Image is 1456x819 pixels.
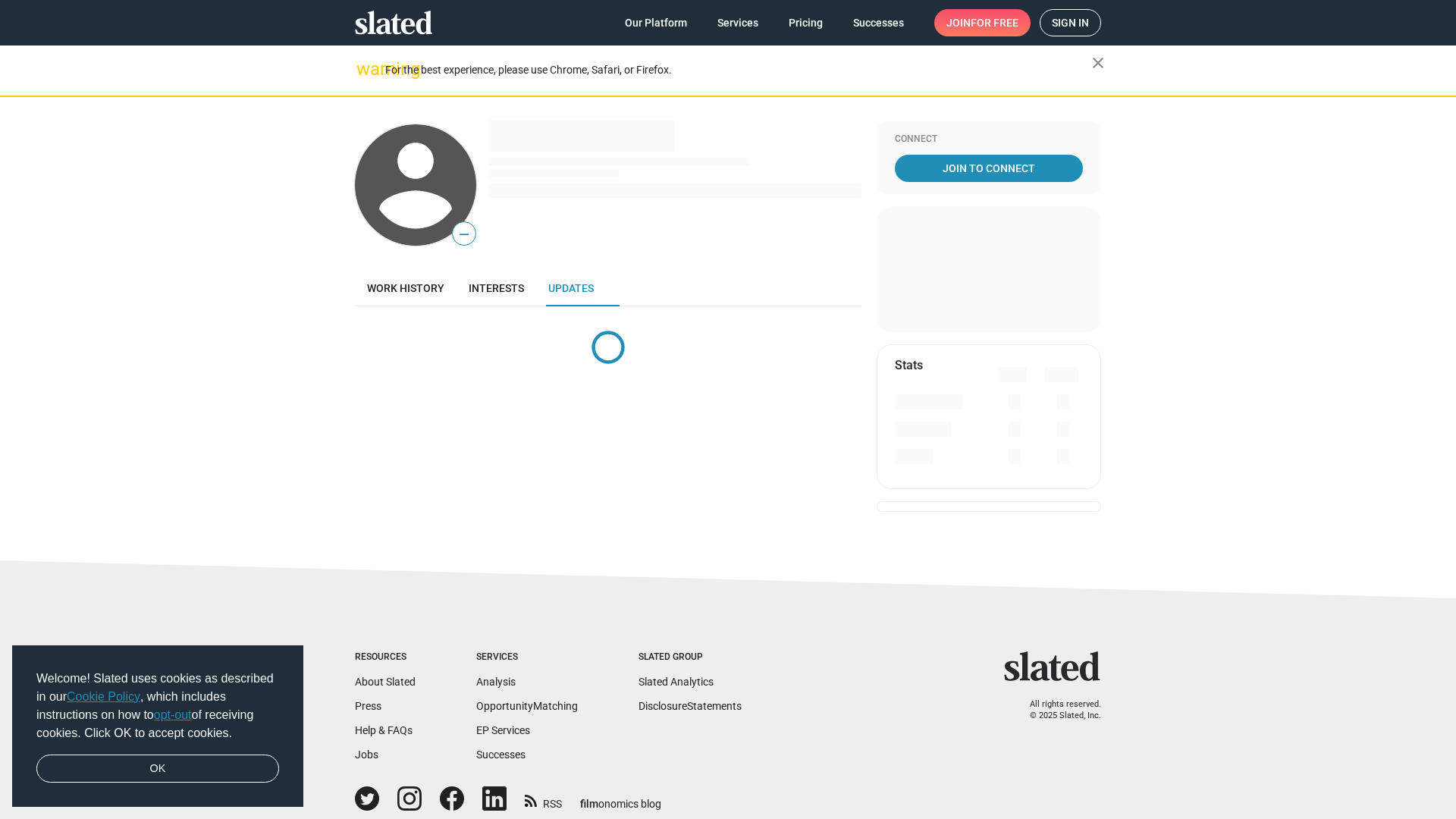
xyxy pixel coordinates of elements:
span: Successes [853,9,904,36]
a: Services [705,9,770,36]
a: About Slated [355,676,416,688]
a: Help & FAQs [355,724,413,736]
div: Connect [895,133,1083,146]
div: Slated Group [639,651,742,664]
span: film [580,798,598,810]
a: EP Services [476,724,530,736]
mat-card-title: Stats [895,357,923,373]
mat-icon: close [1089,54,1107,72]
span: Join To Connect [898,155,1080,182]
a: Analysis [476,676,516,688]
span: Work history [367,282,444,294]
a: Interests [457,270,536,306]
div: For the best experience, please use Chrome, Safari, or Firefox. [385,60,1092,80]
a: Slated Analytics [639,676,714,688]
a: filmonomics blog [580,785,661,811]
span: Welcome! Slated uses cookies as described in our , which includes instructions on how to of recei... [36,670,279,742]
div: Services [476,651,578,664]
a: Jobs [355,748,378,761]
a: Pricing [777,9,835,36]
a: RSS [525,788,562,811]
a: Cookie Policy [67,690,140,703]
a: Joinfor free [934,9,1031,36]
a: Work history [355,270,457,306]
a: Join To Connect [895,155,1083,182]
span: — [453,224,475,244]
p: All rights reserved. © 2025 Slated, Inc. [1014,699,1101,721]
span: Interests [469,282,524,294]
a: opt-out [154,708,192,721]
span: Sign in [1052,10,1089,36]
span: Our Platform [625,9,687,36]
div: cookieconsent [12,645,303,808]
span: Pricing [789,9,823,36]
span: for free [971,9,1018,36]
div: Resources [355,651,416,664]
a: Successes [841,9,916,36]
span: Join [946,9,1018,36]
a: OpportunityMatching [476,700,578,712]
a: Our Platform [613,9,699,36]
a: DisclosureStatements [639,700,742,712]
a: Updates [536,270,606,306]
mat-icon: warning [356,60,375,78]
a: Press [355,700,381,712]
a: Sign in [1040,9,1101,36]
a: Successes [476,748,526,761]
span: Updates [548,282,594,294]
span: Services [717,9,758,36]
a: dismiss cookie message [36,755,279,783]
